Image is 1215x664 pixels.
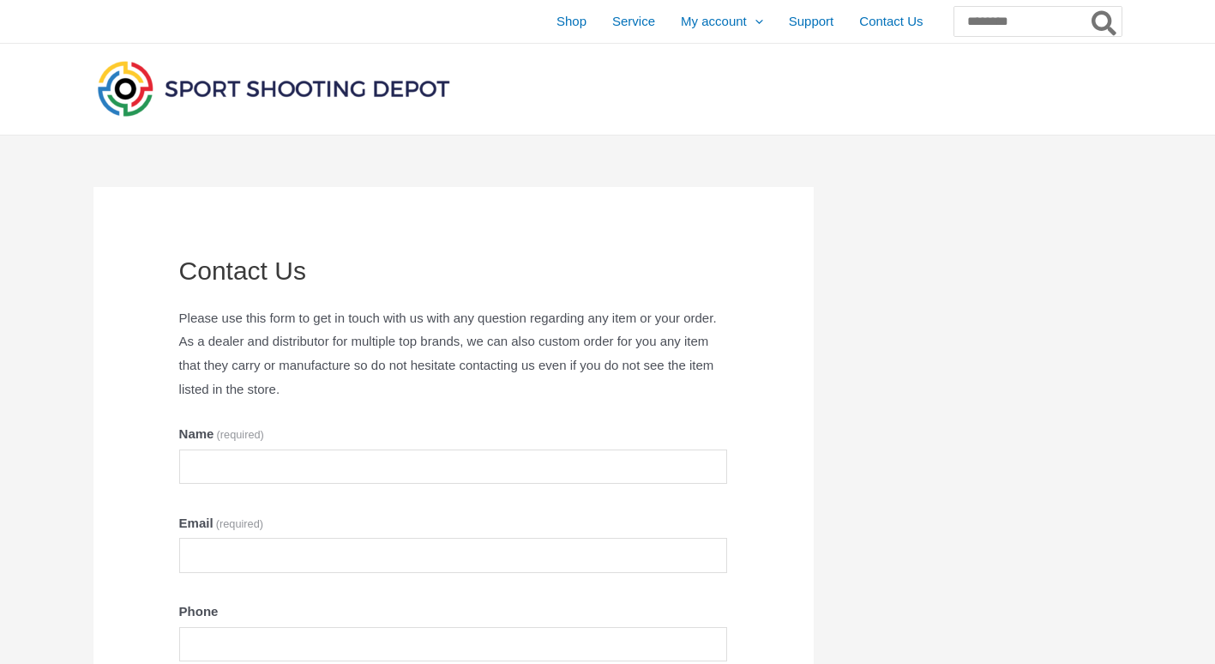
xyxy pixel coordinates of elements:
span: (required) [217,428,264,441]
p: Please use this form to get in touch with us with any question regarding any item or your order. ... [179,306,728,401]
img: Sport Shooting Depot [93,57,454,120]
label: Name [179,422,728,446]
span: (required) [216,517,263,530]
label: Phone [179,600,728,624]
button: Search [1088,7,1122,36]
label: Email [179,511,728,535]
h1: Contact Us [179,256,728,287]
